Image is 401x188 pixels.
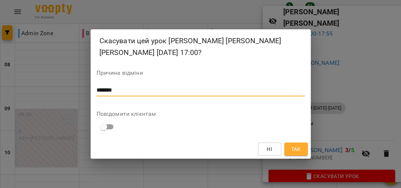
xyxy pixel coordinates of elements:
[284,143,308,156] button: Так
[96,70,305,76] label: Причина відміни
[99,35,302,58] h2: Скасувати цей урок [PERSON_NAME] [PERSON_NAME] [PERSON_NAME] [DATE] 17:00?
[267,145,272,154] span: Ні
[96,111,305,117] label: Повідомити клієнтам
[291,145,300,154] span: Так
[258,143,281,156] button: Ні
